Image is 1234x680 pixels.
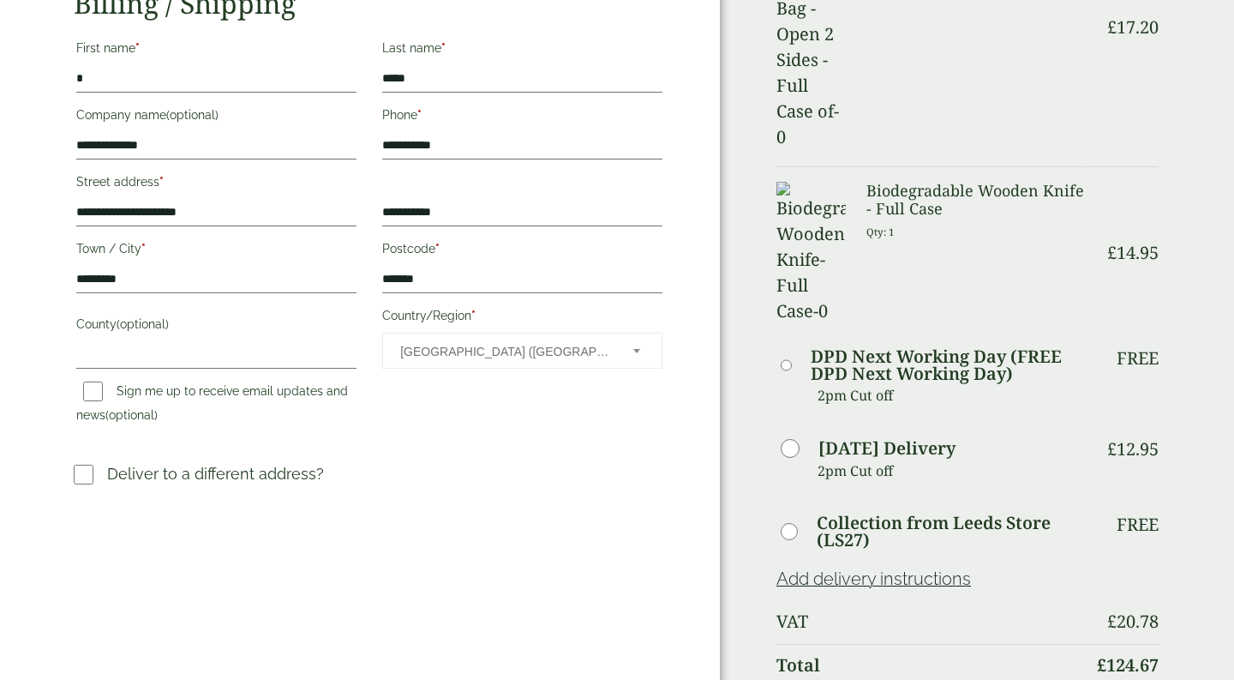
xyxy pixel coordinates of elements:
[1117,348,1159,369] p: Free
[76,312,356,341] label: County
[1107,15,1159,39] bdi: 17.20
[159,175,164,189] abbr: required
[166,108,219,122] span: (optional)
[1097,653,1159,677] bdi: 124.67
[1097,653,1106,677] span: £
[107,462,324,485] p: Deliver to a different address?
[141,242,146,256] abbr: required
[1107,15,1117,39] span: £
[471,309,476,322] abbr: required
[818,440,955,457] label: [DATE] Delivery
[382,304,662,333] label: Country/Region
[866,226,895,238] small: Qty: 1
[776,601,1085,642] th: VAT
[776,182,846,324] img: Biodegradable Wooden Knife-Full Case-0
[76,170,356,199] label: Street address
[818,382,1085,408] p: 2pm Cut off
[1107,437,1117,460] span: £
[866,182,1085,219] h3: Biodegradable Wooden Knife - Full Case
[1107,241,1159,264] bdi: 14.95
[817,515,1085,549] label: Collection from Leeds Store (LS27)
[417,108,422,122] abbr: required
[382,333,662,369] span: Country/Region
[1107,610,1159,633] bdi: 20.78
[1107,241,1117,264] span: £
[76,36,356,65] label: First name
[441,41,446,55] abbr: required
[382,103,662,132] label: Phone
[135,41,140,55] abbr: required
[382,237,662,266] label: Postcode
[818,458,1085,484] p: 2pm Cut off
[76,237,356,266] label: Town / City
[811,348,1085,382] label: DPD Next Working Day (FREE DPD Next Working Day)
[117,317,169,331] span: (optional)
[1107,610,1117,633] span: £
[76,384,348,427] label: Sign me up to receive email updates and news
[400,334,610,370] span: United Kingdom (UK)
[382,36,662,65] label: Last name
[83,382,103,401] input: Sign me up to receive email updates and news(optional)
[1117,515,1159,535] p: Free
[76,103,356,132] label: Company name
[105,408,158,422] span: (optional)
[1107,437,1159,460] bdi: 12.95
[776,569,971,589] a: Add delivery instructions
[435,242,440,256] abbr: required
